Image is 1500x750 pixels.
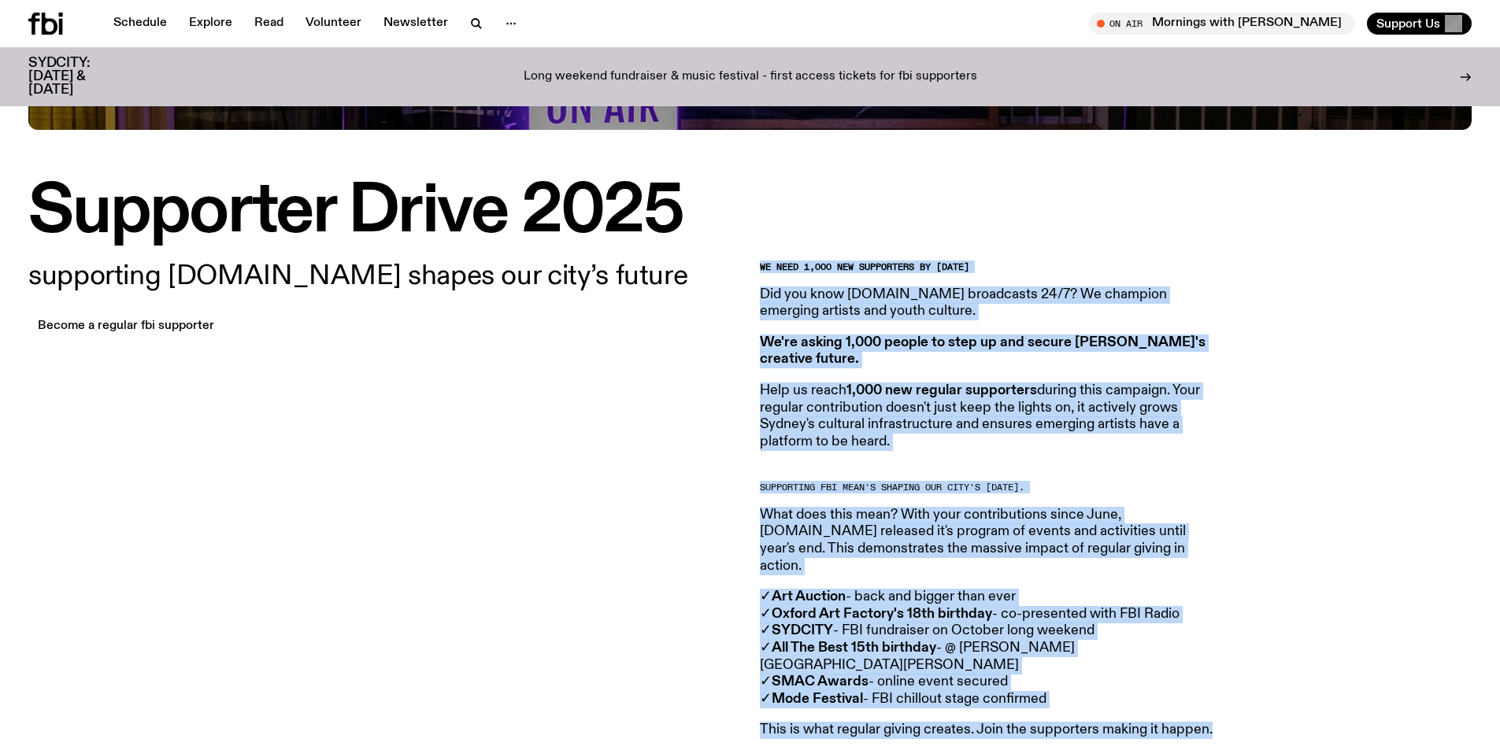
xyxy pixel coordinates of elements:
strong: We're asking 1,000 people to step up and secure [PERSON_NAME]'s creative future. [760,335,1206,367]
strong: Mode Festival [772,692,863,706]
h3: SYDCITY: [DATE] & [DATE] [28,57,129,97]
h1: Supporter Drive 2025 [28,180,1472,244]
button: Support Us [1367,13,1472,35]
a: Become a regular fbi supporter [28,315,224,337]
a: Volunteer [296,13,371,35]
strong: Oxford Art Factory's 18th birthday [772,607,992,621]
strong: Art Auction [772,589,846,604]
strong: 1,000 new regular supporters [846,383,1037,397]
strong: All The Best 15th birthday [772,641,936,655]
span: Support Us [1376,17,1440,31]
p: supporting [DOMAIN_NAME] shapes our city’s future [28,263,741,290]
strong: SYDCITY [772,623,833,637]
p: ✓ - back and bigger than ever ✓ - co-presented with FBI Radio ✓ - FBI fundraiser on October long ... [760,589,1213,708]
p: Did you know [DOMAIN_NAME] broadcasts 24/7? We champion emerging artists and youth culture. [760,286,1213,320]
p: This is what regular giving creates. Join the supporters making it happen. [760,722,1213,739]
a: Newsletter [374,13,457,35]
button: On AirMornings with [PERSON_NAME] [1089,13,1354,35]
strong: SMAC Awards [772,674,869,689]
strong: We need 1,000 new supporters by [DATE] [760,260,969,273]
a: Read [245,13,293,35]
a: Schedule [104,13,176,35]
p: Long weekend fundraiser & music festival - first access tickets for fbi supporters [524,70,977,84]
a: Explore [180,13,242,35]
p: What does this mean? With your contributions since June, [DOMAIN_NAME] released it's program of e... [760,507,1213,575]
p: Help us reach during this campaign. Your regular contribution doesn't just keep the lights on, it... [760,382,1213,450]
h2: Supporting fbi mean's shaping our city's [DATE]. [760,483,1213,492]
